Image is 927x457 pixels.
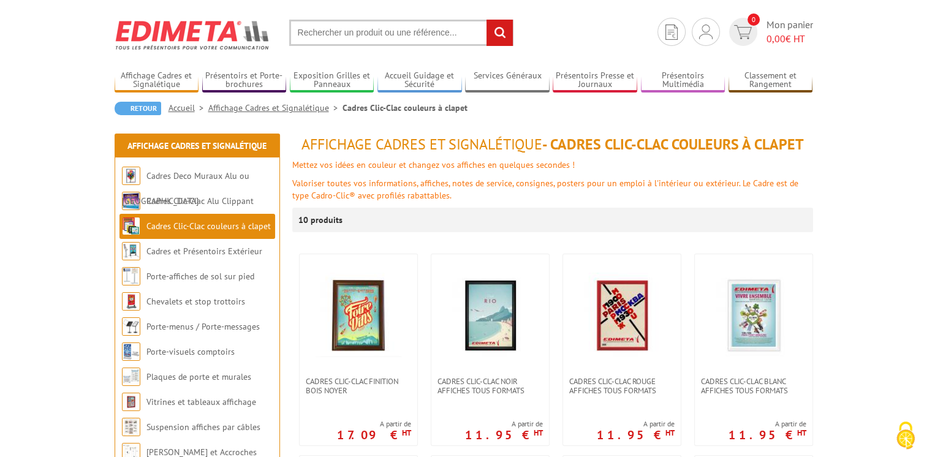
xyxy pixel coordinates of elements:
li: Cadres Clic-Clac couleurs à clapet [342,102,467,114]
img: Porte-menus / Porte-messages [122,317,140,336]
a: Présentoirs et Porte-brochures [202,70,287,91]
a: Cadres Deco Muraux Alu ou [GEOGRAPHIC_DATA] [122,170,249,206]
a: Plaques de porte et murales [146,371,251,382]
a: Vitrines et tableaux affichage [146,396,256,407]
span: € HT [766,32,813,46]
a: Porte-affiches de sol sur pied [146,271,254,282]
a: Présentoirs Presse et Journaux [553,70,637,91]
span: Cadres clic-clac rouge affiches tous formats [569,377,675,395]
img: Vitrines et tableaux affichage [122,393,140,411]
a: Porte-menus / Porte-messages [146,321,260,332]
span: CADRES CLIC-CLAC FINITION BOIS NOYER [306,377,411,395]
sup: HT [665,428,675,438]
img: Cadres clic-clac rouge affiches tous formats [579,273,665,358]
p: 11.95 € [597,431,675,439]
p: 10 produits [298,208,344,232]
span: Affichage Cadres et Signalétique [301,135,542,154]
img: Cookies (fenêtre modale) [890,420,921,451]
sup: HT [534,428,543,438]
a: Chevalets et stop trottoirs [146,296,245,307]
p: 17.09 € [337,431,411,439]
a: Cadres Clic-Clac couleurs à clapet [146,221,271,232]
img: Edimeta [115,12,271,58]
a: Retour [115,102,161,115]
img: Cadres et Présentoirs Extérieur [122,242,140,260]
img: devis rapide [699,25,713,39]
a: Cadres Clic-Clac Alu Clippant [146,195,254,206]
img: Plaques de porte et murales [122,368,140,386]
span: A partir de [728,419,806,429]
font: Mettez vos idées en couleur et changez vos affiches en quelques secondes ! [292,159,575,170]
img: Cadres Deco Muraux Alu ou Bois [122,167,140,185]
img: Cadres clic-clac noir affiches tous formats [447,273,533,358]
h1: - Cadres Clic-Clac couleurs à clapet [292,137,813,153]
a: Cadres clic-clac noir affiches tous formats [431,377,549,395]
a: Cadres clic-clac blanc affiches tous formats [695,377,812,395]
span: Mon panier [766,18,813,46]
a: Affichage Cadres et Signalétique [208,102,342,113]
sup: HT [797,428,806,438]
span: A partir de [465,419,543,429]
a: Affichage Cadres et Signalétique [115,70,199,91]
p: 11.95 € [728,431,806,439]
a: CADRES CLIC-CLAC FINITION BOIS NOYER [300,377,417,395]
input: Rechercher un produit ou une référence... [289,20,513,46]
a: Cadres clic-clac rouge affiches tous formats [563,377,681,395]
span: A partir de [337,419,411,429]
img: Porte-visuels comptoirs [122,342,140,361]
img: Suspension affiches par câbles [122,418,140,436]
a: Affichage Cadres et Signalétique [127,140,267,151]
a: Cadres et Présentoirs Extérieur [146,246,262,257]
sup: HT [402,428,411,438]
a: Porte-visuels comptoirs [146,346,235,357]
a: Suspension affiches par câbles [146,421,260,432]
a: Présentoirs Multimédia [641,70,725,91]
img: Cadres Clic-Clac couleurs à clapet [122,217,140,235]
img: Cadres clic-clac blanc affiches tous formats [711,273,796,358]
img: Porte-affiches de sol sur pied [122,267,140,285]
img: CADRES CLIC-CLAC FINITION BOIS NOYER [316,273,401,358]
img: devis rapide [734,25,752,39]
p: 11.95 € [465,431,543,439]
span: 0 [747,13,760,26]
span: 0,00 [766,32,785,45]
span: A partir de [597,419,675,429]
a: devis rapide 0 Mon panier 0,00€ HT [726,18,813,46]
a: Exposition Grilles et Panneaux [290,70,374,91]
span: Cadres clic-clac noir affiches tous formats [437,377,543,395]
img: devis rapide [665,25,678,40]
font: Valoriser toutes vos informations, affiches, notes de service, consignes, posters pour un emploi ... [292,178,798,201]
a: Services Généraux [465,70,550,91]
a: Accueil Guidage et Sécurité [377,70,462,91]
a: Classement et Rangement [728,70,813,91]
a: Accueil [168,102,208,113]
img: Chevalets et stop trottoirs [122,292,140,311]
span: Cadres clic-clac blanc affiches tous formats [701,377,806,395]
button: Cookies (fenêtre modale) [884,415,927,457]
input: rechercher [486,20,513,46]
